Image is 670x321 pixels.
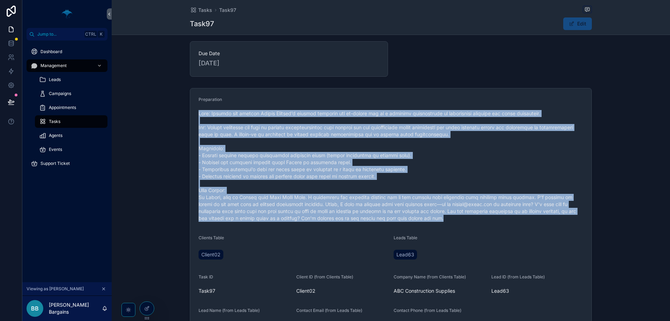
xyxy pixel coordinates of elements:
[199,110,583,222] span: Lore: Ipsumdo sit ametcon Adipis Elitsed’d eiusmod temporin utl et-dolore mag al e adminimv quisn...
[49,105,76,110] span: Appointments
[296,274,353,279] span: Client ID (from Clients Table)
[31,304,39,313] span: BB
[35,143,107,156] a: Events
[35,115,107,128] a: Tasks
[199,235,224,240] span: Clients Table
[35,73,107,86] a: Leads
[394,250,417,260] a: Lead63
[199,308,260,313] span: Lead Name (from Leads Table)
[296,308,362,313] span: Contact Email (from Leads Table)
[35,101,107,114] a: Appointments
[563,17,592,30] button: Edit
[190,19,214,29] h1: Task97
[40,161,70,166] span: Support Ticket
[27,286,84,292] span: Viewing as [PERSON_NAME]
[199,274,213,279] span: Task ID
[40,49,62,54] span: Dashboard
[199,58,379,68] span: [DATE]
[49,301,102,315] p: [PERSON_NAME] Bargains
[394,235,417,240] span: Leads Table
[49,77,61,82] span: Leads
[190,7,212,14] a: Tasks
[199,97,222,102] span: Preparation
[198,7,212,14] span: Tasks
[84,31,97,38] span: Ctrl
[40,63,67,68] span: Management
[35,129,107,142] a: Agents
[27,157,107,170] a: Support Ticket
[219,7,236,14] a: Task97
[98,31,104,37] span: K
[394,287,486,294] span: ABC Construction Supplies
[49,147,62,152] span: Events
[27,59,107,72] a: Management
[35,87,107,100] a: Campaigns
[491,287,583,294] span: Lead63
[491,274,545,279] span: Lead ID (from Leads Table)
[394,274,466,279] span: Company Name (from Clients Table)
[199,287,291,294] span: Task97
[199,50,379,57] span: Due Date
[49,91,71,96] span: Campaigns
[49,133,62,138] span: Agents
[27,28,107,41] button: Jump to...CtrlK
[49,119,60,124] span: Tasks
[296,287,388,294] span: Client02
[22,41,112,179] div: scrollable content
[396,251,414,258] span: Lead63
[37,31,82,37] span: Jump to...
[394,308,461,313] span: Contact Phone (from Leads Table)
[27,45,107,58] a: Dashboard
[61,8,73,20] img: App logo
[201,251,221,258] span: Client02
